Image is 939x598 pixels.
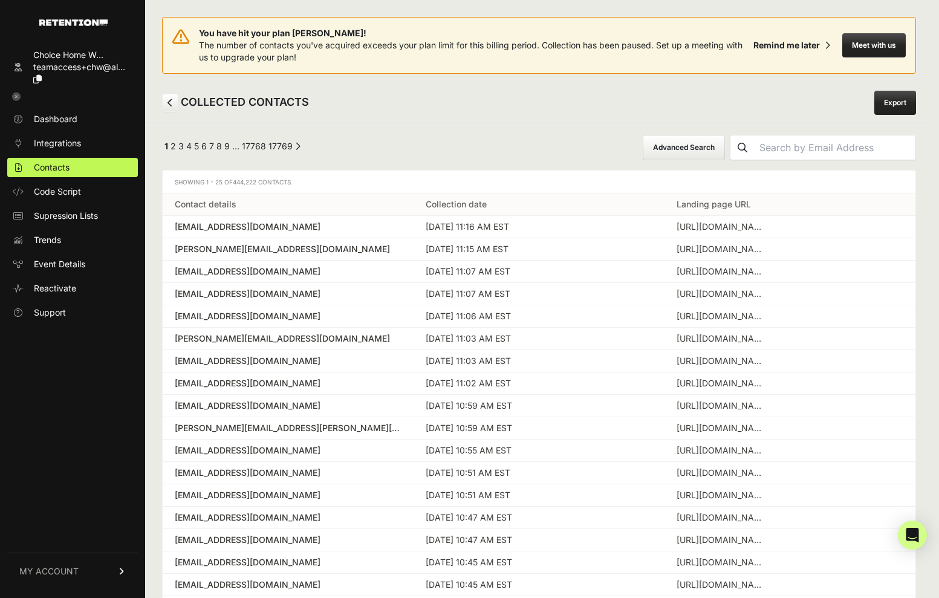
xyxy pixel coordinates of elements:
[414,507,664,529] td: [DATE] 10:47 AM EST
[216,141,222,151] a: Page 8
[414,440,664,462] td: [DATE] 10:55 AM EST
[677,556,767,568] div: https://www.choicehomewarranty.com/d/d31/?&kid=GPPC&ekword=home%20choice%20warranty&nurl=yes&netw...
[34,307,66,319] span: Support
[34,137,81,149] span: Integrations
[242,141,266,151] a: Page 17768
[232,141,239,151] span: …
[7,230,138,250] a: Trends
[162,140,301,155] div: Pagination
[414,574,664,596] td: [DATE] 10:45 AM EST
[175,265,401,278] div: [EMAIL_ADDRESS][DOMAIN_NAME]
[898,521,927,550] div: Open Intercom Messenger
[677,243,767,255] div: https://www.choicehomewarranty.com/get-a-quote/start.php
[414,462,664,484] td: [DATE] 10:51 AM EST
[677,265,767,278] div: https://www.choicehomewarranty.com/whats-covered/?kid=GPPC&ekword=choice%20home%20warranty&nurl=y...
[175,534,401,546] a: [EMAIL_ADDRESS][DOMAIN_NAME]
[175,288,401,300] a: [EMAIL_ADDRESS][DOMAIN_NAME]
[175,310,401,322] div: [EMAIL_ADDRESS][DOMAIN_NAME]
[643,135,725,160] button: Advanced Search
[842,33,906,57] button: Meet with us
[164,141,168,151] em: Page 1
[7,158,138,177] a: Contacts
[677,310,767,322] div: https://choicehomewarranty.com/d/d29/?&kid=GPPC&ekword=choice%20home%20warranty&nurl=yes&network=...
[7,553,138,590] a: MY ACCOUNT
[7,45,138,89] a: Choice Home W... teamaccess+chw@al...
[677,355,767,367] div: https://www.choicehomewarranty.com/user-agreement/?_gl=1*1mmhz0z*_gcl_au*NjAzNTk2OTI1LjE3NDEyNzY0...
[677,512,767,524] div: https://www.choicehomewarranty.com/contact-us/
[874,91,916,115] a: Export
[414,350,664,372] td: [DATE] 11:03 AM EST
[414,529,664,551] td: [DATE] 10:47 AM EST
[7,134,138,153] a: Integrations
[755,135,915,160] input: Search by Email Address
[178,141,184,151] a: Page 3
[39,19,108,26] img: Retention.com
[175,355,401,367] a: [EMAIL_ADDRESS][DOMAIN_NAME]
[175,444,401,457] a: [EMAIL_ADDRESS][DOMAIN_NAME]
[175,178,293,186] span: Showing 1 - 25 of
[175,556,401,568] a: [EMAIL_ADDRESS][DOMAIN_NAME]
[414,484,664,507] td: [DATE] 10:51 AM EST
[677,333,767,345] div: https://www.choicehomewarranty.com/whats-covered/?kid=GPPC&ekword=choice%20warranty&nurl=yes&netw...
[7,255,138,274] a: Event Details
[171,141,176,151] a: Page 2
[199,27,749,39] span: You have hit your plan [PERSON_NAME]!
[749,34,835,56] button: Remind me later
[677,444,767,457] div: https://choicehomewarranty.com/d/d31b/index.php?kid=BPPC&ekword=%2Bhome%20%2Bprotection%20%2Bplan...
[7,303,138,322] a: Support
[677,221,767,233] div: https://choicehomewarranty.com/d/d31b/index.php?kid=BPPC&ekword=%2Bhome%20%2Bappliance%20%2Bwarra...
[34,234,61,246] span: Trends
[414,283,664,305] td: [DATE] 11:07 AM EST
[677,400,767,412] div: https://choicehomewarranty.com/d/d30b/index.php?kid=BPPC&ekword=Choice%20Home%20Warranty&nurl=yes...
[414,372,664,395] td: [DATE] 11:02 AM EST
[175,199,236,209] a: Contact details
[175,377,401,389] a: [EMAIL_ADDRESS][DOMAIN_NAME]
[224,141,230,151] a: Page 9
[175,467,401,479] a: [EMAIL_ADDRESS][DOMAIN_NAME]
[162,94,309,112] h2: COLLECTED CONTACTS
[175,221,401,233] a: [EMAIL_ADDRESS][DOMAIN_NAME]
[175,489,401,501] a: [EMAIL_ADDRESS][DOMAIN_NAME]
[677,199,751,209] a: Landing page URL
[194,141,199,151] a: Page 5
[201,141,207,151] a: Page 6
[175,400,401,412] a: [EMAIL_ADDRESS][DOMAIN_NAME]
[175,579,401,591] a: [EMAIL_ADDRESS][DOMAIN_NAME]
[34,113,77,125] span: Dashboard
[34,161,70,174] span: Contacts
[414,395,664,417] td: [DATE] 10:59 AM EST
[199,40,742,62] span: The number of contacts you've acquired exceeds your plan limit for this billing period. Collectio...
[34,210,98,222] span: Supression Lists
[175,422,401,434] a: [PERSON_NAME][EMAIL_ADDRESS][PERSON_NAME][DOMAIN_NAME]
[7,279,138,298] a: Reactivate
[268,141,293,151] a: Page 17769
[175,333,401,345] a: [PERSON_NAME][EMAIL_ADDRESS][DOMAIN_NAME]
[414,261,664,283] td: [DATE] 11:07 AM EST
[209,141,214,151] a: Page 7
[414,417,664,440] td: [DATE] 10:59 AM EST
[677,422,767,434] div: https://www.choicehomewarranty.com/
[677,534,767,546] div: https://choicehomewarranty.com/d/d30b/index.php?&kid=GPPC&ekword=choice%20home%20warranty&nurl=ye...
[7,109,138,129] a: Dashboard
[753,39,820,51] div: Remind me later
[677,467,767,479] div: https://www.choicehomewarranty.com/contractors/?kid=GPPC&ekword=choice%20warranty&nurl=yes&networ...
[414,551,664,574] td: [DATE] 10:45 AM EST
[677,288,767,300] div: https://choicehomewarranty.com/w/w16/index.php?utm_source=DL&utm_campaign=72hour&suid=47889863&zi...
[33,62,125,72] span: teamaccess+chw@al...
[426,199,487,209] a: Collection date
[33,49,133,61] div: Choice Home W...
[414,238,664,261] td: [DATE] 11:15 AM EST
[34,258,85,270] span: Event Details
[233,178,293,186] span: 444,222 Contacts.
[175,512,401,524] div: [EMAIL_ADDRESS][DOMAIN_NAME]
[677,579,767,591] div: https://www.choicehomewarranty.com/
